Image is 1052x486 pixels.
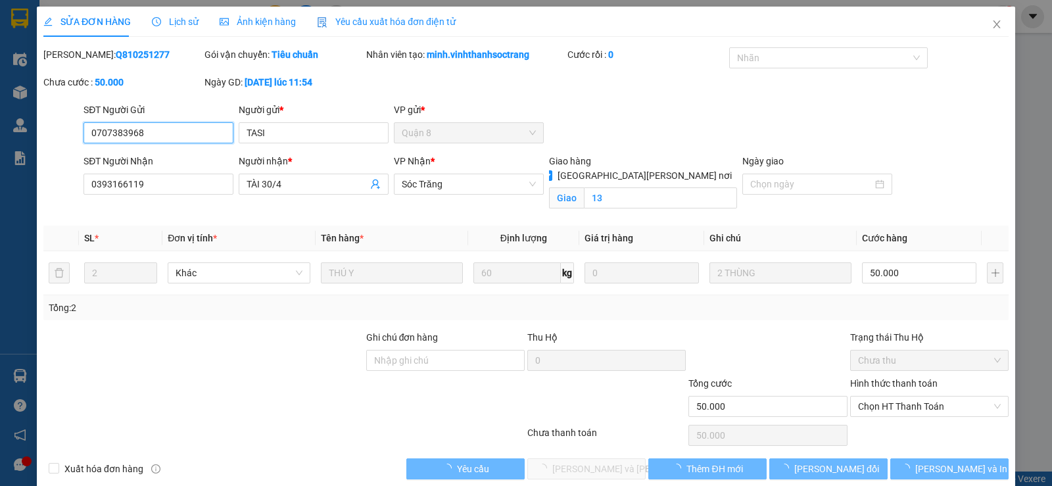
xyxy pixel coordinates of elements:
[43,17,53,26] span: edit
[457,462,489,476] span: Yêu cầu
[394,103,544,117] div: VP gửi
[549,187,584,208] span: Giao
[370,179,381,189] span: user-add
[584,187,738,208] input: Giao tận nơi
[500,233,547,243] span: Định lượng
[709,262,851,283] input: Ghi Chú
[780,464,794,473] span: loading
[116,49,170,60] b: Q810251277
[366,350,525,371] input: Ghi chú đơn hàng
[527,458,646,479] button: [PERSON_NAME] và [PERSON_NAME] hàng
[152,16,199,27] span: Lịch sử
[366,47,565,62] div: Nhân viên tạo:
[43,47,202,62] div: [PERSON_NAME]:
[526,425,687,449] div: Chưa thanh toán
[84,103,233,117] div: SĐT Người Gửi
[49,301,407,315] div: Tổng: 2
[850,378,938,389] label: Hình thức thanh toán
[672,464,686,473] span: loading
[59,462,149,476] span: Xuất hóa đơn hàng
[43,75,202,89] div: Chưa cước :
[95,77,124,87] b: 50.000
[84,233,95,243] span: SL
[704,226,857,251] th: Ghi chú
[239,154,389,168] div: Người nhận
[585,262,699,283] input: 0
[176,263,302,283] span: Khác
[442,464,457,473] span: loading
[527,332,558,343] span: Thu Hộ
[321,262,463,283] input: VD: Bàn, Ghế
[402,174,536,194] span: Sóc Trăng
[890,458,1009,479] button: [PERSON_NAME] và In
[850,330,1009,345] div: Trạng thái Thu Hộ
[608,49,613,60] b: 0
[220,16,296,27] span: Ảnh kiện hàng
[561,262,574,283] span: kg
[245,77,312,87] b: [DATE] lúc 11:54
[987,262,1003,283] button: plus
[43,16,131,27] span: SỬA ĐƠN HÀNG
[915,462,1007,476] span: [PERSON_NAME] và In
[750,177,873,191] input: Ngày giao
[901,464,915,473] span: loading
[427,49,529,60] b: minh.vinhthanhsoctrang
[84,154,233,168] div: SĐT Người Nhận
[978,7,1015,43] button: Close
[366,332,439,343] label: Ghi chú đơn hàng
[204,75,363,89] div: Ngày GD:
[317,16,456,27] span: Yêu cầu xuất hóa đơn điện tử
[49,262,70,283] button: delete
[152,17,161,26] span: clock-circle
[742,156,784,166] label: Ngày giao
[794,462,879,476] span: [PERSON_NAME] đổi
[220,17,229,26] span: picture
[992,19,1002,30] span: close
[394,156,431,166] span: VP Nhận
[769,458,888,479] button: [PERSON_NAME] đổi
[151,464,160,474] span: info-circle
[549,156,591,166] span: Giao hàng
[239,103,389,117] div: Người gửi
[858,397,1001,416] span: Chọn HT Thanh Toán
[272,49,318,60] b: Tiêu chuẩn
[317,17,327,28] img: icon
[321,233,364,243] span: Tên hàng
[648,458,767,479] button: Thêm ĐH mới
[858,351,1001,370] span: Chưa thu
[862,233,907,243] span: Cước hàng
[686,462,742,476] span: Thêm ĐH mới
[406,458,525,479] button: Yêu cầu
[585,233,633,243] span: Giá trị hàng
[402,123,536,143] span: Quận 8
[552,168,737,183] span: [GEOGRAPHIC_DATA][PERSON_NAME] nơi
[204,47,363,62] div: Gói vận chuyển:
[688,378,732,389] span: Tổng cước
[567,47,726,62] div: Cước rồi :
[168,233,217,243] span: Đơn vị tính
